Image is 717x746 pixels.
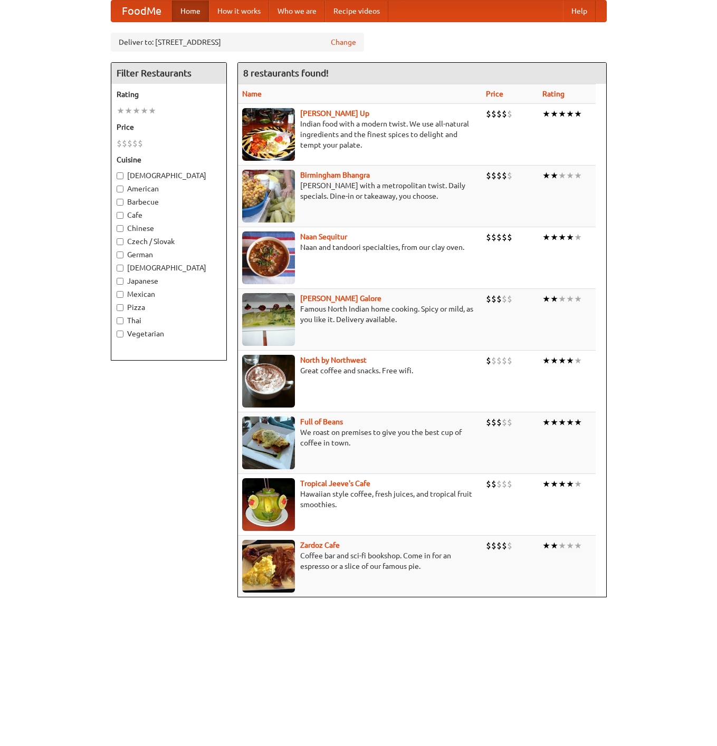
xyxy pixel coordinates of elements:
li: ★ [574,540,582,551]
li: $ [138,138,143,149]
a: Home [172,1,209,22]
a: North by Northwest [300,356,367,364]
li: $ [507,108,512,120]
a: Price [486,90,503,98]
a: Recipe videos [325,1,388,22]
input: Japanese [117,278,123,285]
li: $ [127,138,132,149]
label: Barbecue [117,197,221,207]
h5: Price [117,122,221,132]
li: $ [507,355,512,366]
li: $ [486,355,491,366]
li: ★ [542,355,550,366]
img: beans.jpg [242,416,295,469]
li: ★ [566,108,574,120]
li: $ [491,540,496,551]
li: ★ [558,540,566,551]
label: Mexican [117,289,221,299]
li: ★ [550,293,558,305]
input: Czech / Slovak [117,238,123,245]
li: $ [507,293,512,305]
li: $ [502,231,507,243]
li: ★ [542,170,550,181]
li: $ [496,478,502,490]
a: Tropical Jeeve's Cafe [300,479,370,488]
div: Deliver to: [STREET_ADDRESS] [111,33,364,52]
label: Thai [117,315,221,326]
li: ★ [550,478,558,490]
p: Great coffee and snacks. Free wifi. [242,365,478,376]
li: $ [132,138,138,149]
label: German [117,249,221,260]
a: Rating [542,90,565,98]
li: $ [502,108,507,120]
label: American [117,183,221,194]
li: ★ [542,108,550,120]
li: ★ [558,108,566,120]
p: Naan and tandoori specialties, from our clay oven. [242,242,478,253]
label: Vegetarian [117,328,221,339]
li: ★ [125,105,132,117]
li: $ [486,170,491,181]
li: ★ [542,231,550,243]
li: ★ [558,355,566,366]
b: Birmingham Bhangra [300,171,370,179]
li: ★ [550,540,558,551]
p: [PERSON_NAME] with a metropolitan twist. Daily specials. Dine-in or takeaway, you choose. [242,180,478,201]
a: Change [331,37,356,47]
li: $ [486,478,491,490]
input: American [117,186,123,192]
li: $ [507,231,512,243]
li: ★ [574,478,582,490]
a: Naan Sequitur [300,232,347,241]
li: ★ [566,231,574,243]
a: [PERSON_NAME] Up [300,109,369,118]
li: $ [502,170,507,181]
a: Help [563,1,596,22]
li: $ [496,540,502,551]
li: ★ [566,170,574,181]
li: $ [486,416,491,428]
li: $ [507,478,512,490]
li: ★ [574,170,582,181]
label: Cafe [117,210,221,220]
li: $ [502,416,507,428]
input: Mexican [117,291,123,298]
li: ★ [574,108,582,120]
ng-pluralize: 8 restaurants found! [243,68,329,78]
input: Barbecue [117,199,123,206]
li: ★ [550,231,558,243]
img: jeeves.jpg [242,478,295,531]
img: curryup.jpg [242,108,295,161]
li: $ [486,108,491,120]
li: ★ [566,478,574,490]
li: ★ [574,416,582,428]
li: $ [496,170,502,181]
li: ★ [550,108,558,120]
li: ★ [566,416,574,428]
img: bhangra.jpg [242,170,295,222]
label: [DEMOGRAPHIC_DATA] [117,263,221,273]
p: Indian food with a modern twist. We use all-natural ingredients and the finest spices to delight ... [242,119,478,150]
li: ★ [117,105,125,117]
li: $ [496,231,502,243]
li: $ [502,293,507,305]
a: Full of Beans [300,418,343,426]
label: Czech / Slovak [117,236,221,247]
li: $ [117,138,122,149]
h5: Rating [117,89,221,100]
h4: Filter Restaurants [111,63,226,84]
li: ★ [542,416,550,428]
li: $ [491,293,496,305]
li: ★ [574,231,582,243]
li: ★ [558,170,566,181]
p: Famous North Indian home cooking. Spicy or mild, as you like it. Delivery available. [242,304,478,325]
li: $ [486,293,491,305]
label: Japanese [117,276,221,286]
a: Name [242,90,262,98]
li: ★ [550,170,558,181]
